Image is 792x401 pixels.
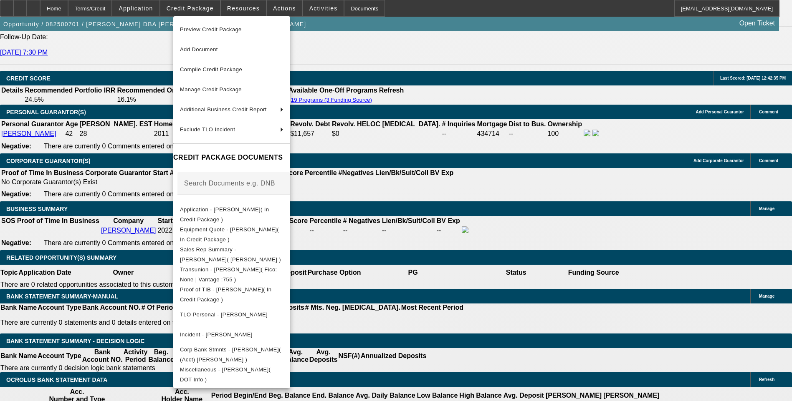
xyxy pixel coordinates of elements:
button: Application - Timothy Mallas( In Credit Package ) [173,205,290,225]
button: Corp Bank Stmnts - Timothy Mallas( (Acct) Timothy Mallas ) [173,345,290,365]
span: Transunion - [PERSON_NAME]( Fico: None | Vantage :755 ) [180,266,277,283]
button: Sales Rep Summary - Timothy Mallas( Rahlfs, Thomas ) [173,245,290,265]
span: Sales Rep Summary - [PERSON_NAME]( [PERSON_NAME] ) [180,246,281,263]
h4: CREDIT PACKAGE DOCUMENTS [173,153,290,163]
button: Equipment Quote - Timothy Mallas( In Credit Package ) [173,225,290,245]
button: Incident - Mallas, Timothy [173,325,290,345]
span: Manage Credit Package [180,86,242,93]
span: Add Document [180,46,218,53]
span: Proof of TIB - [PERSON_NAME]( In Credit Package ) [180,286,271,303]
span: TLO Personal - [PERSON_NAME] [180,311,268,318]
span: Additional Business Credit Report [180,106,267,113]
span: Corp Bank Stmnts - [PERSON_NAME]( (Acct) [PERSON_NAME] ) [180,346,281,363]
span: Incident - [PERSON_NAME] [180,331,253,338]
button: TLO Personal - Mallas, Timothy [173,305,290,325]
span: Equipment Quote - [PERSON_NAME]( In Credit Package ) [180,226,279,243]
button: Miscellaneous - Timothy Mallas( DOT Info ) [173,365,290,385]
span: Exclude TLO Incident [180,126,235,133]
span: Application - [PERSON_NAME]( In Credit Package ) [180,206,269,223]
button: Proof of TIB - Timothy Mallas( In Credit Package ) [173,285,290,305]
span: Compile Credit Package [180,66,242,73]
span: Preview Credit Package [180,26,242,33]
button: Transunion - Mallas, Timothy( Fico: None | Vantage :755 ) [173,265,290,285]
span: Miscellaneous - [PERSON_NAME]( DOT Info ) [180,366,271,383]
mat-label: Search Documents e.g. DNB [184,180,275,187]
